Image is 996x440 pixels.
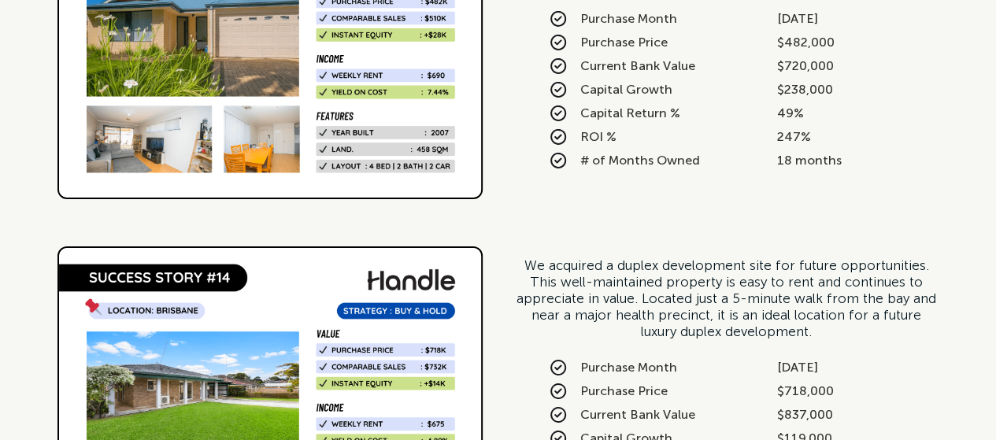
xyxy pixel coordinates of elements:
div: Capital Growth [549,82,727,98]
div: We acquired a duplex development site for future opportunities. This well-maintained property is ... [514,257,939,340]
div: Purchase Month [549,11,727,27]
div: 18 months [746,153,924,168]
div: $837,000 [746,407,924,423]
div: Current Bank Value [549,407,727,423]
div: [DATE] [746,11,924,27]
div: Current Bank Value [549,58,727,74]
div: $720,000 [746,58,924,74]
div: 49% [746,105,924,121]
div: [DATE] [746,360,924,375]
div: Purchase Month [549,360,727,375]
div: Purchase Price [549,383,727,399]
div: ROI % [549,129,727,145]
div: 247% [746,129,924,145]
div: $238,000 [746,82,924,98]
div: Capital Return % [549,105,727,121]
div: $718,000 [746,383,924,399]
div: Purchase Price [549,35,727,50]
div: $482,000 [746,35,924,50]
div: # of Months Owned [549,153,727,168]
